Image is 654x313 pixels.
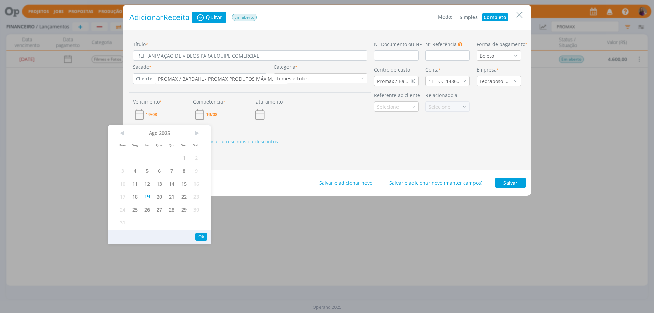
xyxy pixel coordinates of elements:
span: 28 [166,203,178,216]
span: 6 [153,164,166,177]
label: Relacionado a [425,92,457,99]
span: 7 [166,164,178,177]
div: Modo: [438,13,452,21]
div: Boleto [480,52,495,59]
button: Cliente [133,74,155,84]
span: 5 [141,164,153,177]
label: Faturamento [253,98,283,105]
label: Referente ao cliente [374,92,420,99]
label: Vencimento [133,98,162,105]
span: 1 [178,151,190,164]
div: Promax / Bardahl [374,78,411,85]
span: 18 [129,190,141,203]
label: Competência [193,98,225,105]
span: Qua [153,138,166,151]
span: 20 [153,190,166,203]
div: PROMAX / BARDAHL - PROMAX PRODUTOS MÁXIMOS S/A INDÚSTRIA E COMÉRCIO [158,75,281,82]
span: < [116,128,129,138]
label: Centro de custo [374,66,410,73]
span: 4 [129,164,141,177]
div: Leoraposo Marketing Ltda. [480,78,513,85]
button: Close [514,9,525,20]
span: 19/08 [206,112,217,117]
span: 9 [190,164,202,177]
span: Seg [129,138,141,151]
span: 19/08 [146,112,157,117]
span: 23 [190,190,202,203]
div: Leoraposo Marketing Ltda. [477,78,513,85]
span: > [190,128,202,138]
label: Forma de pagamento [477,41,528,48]
span: Ter [141,138,153,151]
div: 11 - CC 1486-9 - SICOOB [426,78,462,85]
div: Filmes e Fotos [274,75,310,82]
div: dialog [123,5,531,196]
span: 22 [178,190,190,203]
h1: Adicionar [129,13,189,22]
div: PROMAX / BARDAHL - PROMAX PRODUTOS MÁXIMOS S/A INDÚSTRIA E COMÉRCIO [155,75,281,82]
div: Promax / Bardahl [377,78,411,85]
button: Ok [195,233,207,241]
span: 24 [116,203,129,216]
span: 27 [153,203,166,216]
button: Em aberto [232,13,257,21]
span: 29 [178,203,190,216]
span: Sex [178,138,190,151]
div: Selecione [377,103,400,110]
span: 11 [129,177,141,190]
span: Receita [163,12,189,22]
span: 12 [141,177,153,190]
button: Salvar [495,178,526,188]
span: Ago 2025 [129,128,190,138]
span: 2 [190,151,202,164]
span: 31 [116,216,129,229]
label: Sacado [133,63,152,71]
span: 21 [166,190,178,203]
button: Salvar e adicionar novo (manter campos) [385,178,487,188]
button: Completo [482,13,508,21]
span: 30 [190,203,202,216]
span: 17 [116,190,129,203]
button: Quitar [192,12,226,23]
span: 25 [129,203,141,216]
span: 16 [190,177,202,190]
label: Conta [425,66,441,73]
span: 15 [178,177,190,190]
span: Dom [116,138,129,151]
div: Selecione [374,103,400,110]
button: Simples [458,13,479,21]
div: Boleto [477,52,495,59]
button: Salvar e adicionar novo [315,178,377,188]
span: 8 [178,164,190,177]
span: 26 [141,203,153,216]
label: Nº Referência [425,41,457,48]
div: Filmes e Fotos [277,75,310,82]
span: Qui [166,138,178,151]
span: 19 [141,190,153,203]
span: 3 [116,164,129,177]
label: Nº Documento ou NF [374,41,422,48]
div: Selecione [429,103,452,110]
label: Categoria [274,63,298,71]
div: Selecione [426,103,452,110]
span: 14 [166,177,178,190]
span: Quitar [206,15,222,20]
div: 11 - CC 1486-9 - [GEOGRAPHIC_DATA] [429,78,462,85]
span: Sab [190,138,202,151]
span: Em aberto [232,14,257,21]
label: Empresa [477,66,499,73]
label: Título [133,41,148,48]
span: 10 [116,177,129,190]
span: 13 [153,177,166,190]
